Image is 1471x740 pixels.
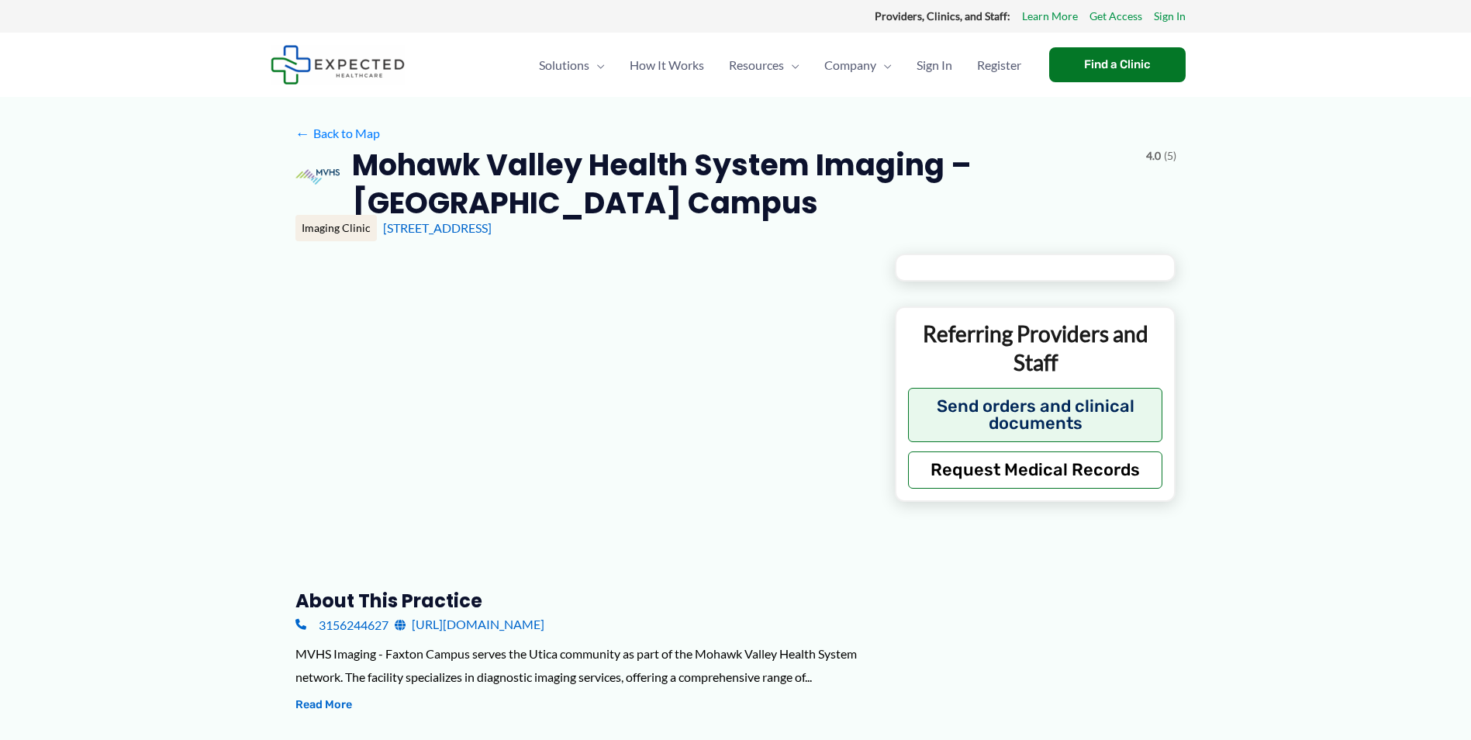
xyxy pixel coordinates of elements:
span: Company [824,38,876,92]
h3: About this practice [295,589,870,613]
a: ←Back to Map [295,122,380,145]
button: Request Medical Records [908,451,1163,489]
span: Sign In [917,38,952,92]
span: How It Works [630,38,704,92]
span: (5) [1164,146,1176,166]
a: Get Access [1089,6,1142,26]
button: Send orders and clinical documents [908,388,1163,442]
strong: Providers, Clinics, and Staff: [875,9,1010,22]
div: MVHS Imaging - Faxton Campus serves the Utica community as part of the Mohawk Valley Health Syste... [295,642,870,688]
div: Imaging Clinic [295,215,377,241]
p: Referring Providers and Staff [908,320,1163,376]
nav: Primary Site Navigation [527,38,1034,92]
a: [STREET_ADDRESS] [383,220,492,235]
a: Register [965,38,1034,92]
a: SolutionsMenu Toggle [527,38,617,92]
span: Menu Toggle [589,38,605,92]
span: ← [295,126,310,140]
a: Find a Clinic [1049,47,1186,82]
button: Read More [295,696,352,714]
h2: Mohawk Valley Health System Imaging – [GEOGRAPHIC_DATA] Campus [352,146,1134,223]
a: [URL][DOMAIN_NAME] [395,613,544,636]
span: Solutions [539,38,589,92]
a: How It Works [617,38,717,92]
span: Register [977,38,1021,92]
a: Sign In [1154,6,1186,26]
span: 4.0 [1146,146,1161,166]
span: Menu Toggle [784,38,799,92]
a: ResourcesMenu Toggle [717,38,812,92]
a: Learn More [1022,6,1078,26]
a: 3156244627 [295,613,388,636]
span: Menu Toggle [876,38,892,92]
a: Sign In [904,38,965,92]
span: Resources [729,38,784,92]
img: Expected Healthcare Logo - side, dark font, small [271,45,405,85]
a: CompanyMenu Toggle [812,38,904,92]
